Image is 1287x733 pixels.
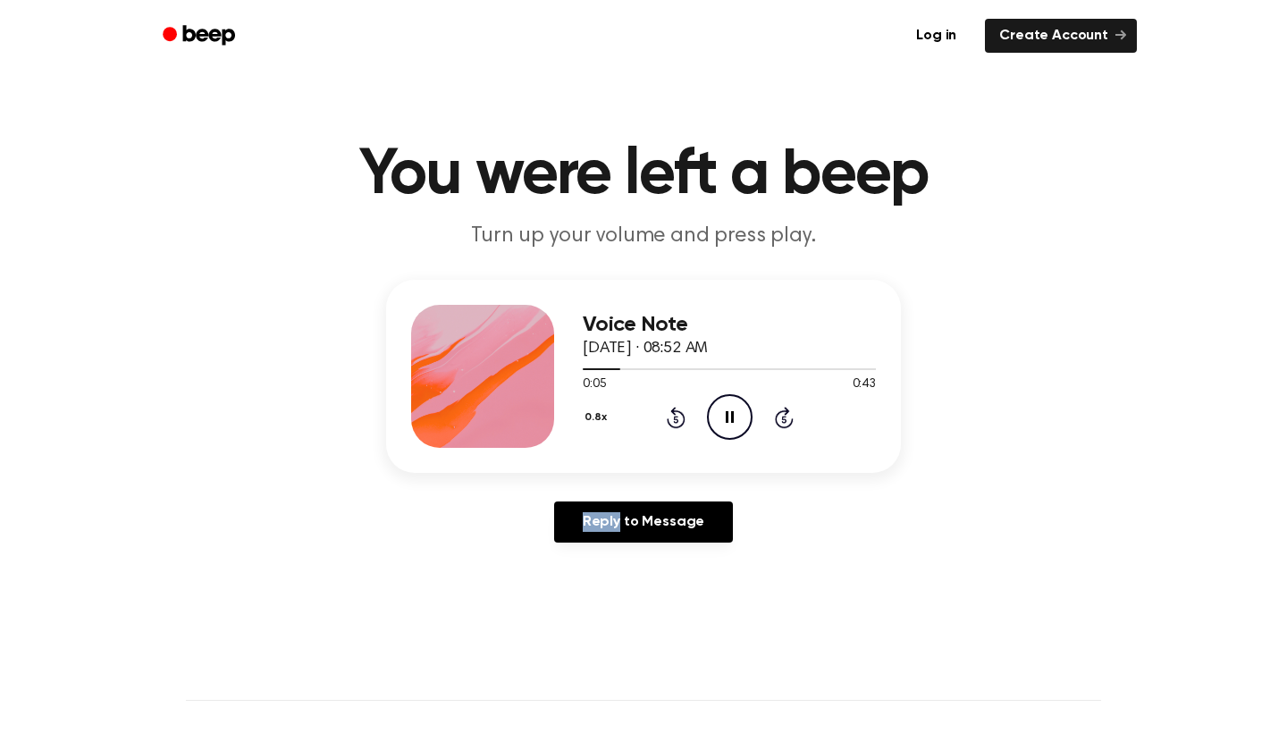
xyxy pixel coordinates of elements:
a: Create Account [985,19,1137,53]
p: Turn up your volume and press play. [300,222,987,251]
h3: Voice Note [583,313,876,337]
span: 0:43 [853,375,876,394]
span: 0:05 [583,375,606,394]
a: Log in [898,15,974,56]
a: Beep [150,19,251,54]
h1: You were left a beep [186,143,1101,207]
span: [DATE] · 08:52 AM [583,341,708,357]
button: 0.8x [583,402,613,433]
a: Reply to Message [554,501,733,543]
